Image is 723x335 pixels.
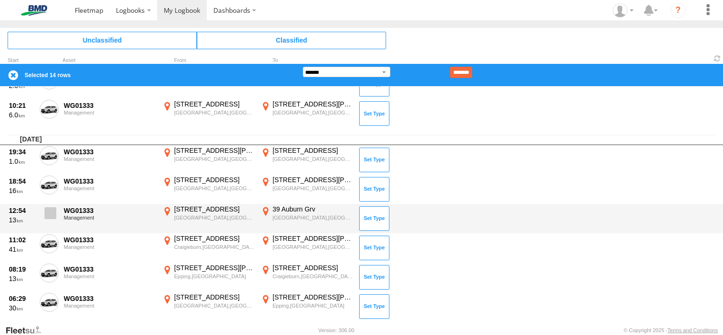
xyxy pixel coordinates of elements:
[9,5,59,16] img: bmd-logo.svg
[174,302,254,309] div: [GEOGRAPHIC_DATA],[GEOGRAPHIC_DATA]
[8,58,36,63] div: Click to Sort
[9,148,35,156] div: 19:34
[624,327,718,333] div: © Copyright 2025 -
[174,214,254,221] div: [GEOGRAPHIC_DATA],[GEOGRAPHIC_DATA]
[174,205,254,213] div: [STREET_ADDRESS]
[174,244,254,250] div: Craigieburn,[GEOGRAPHIC_DATA]
[273,264,353,272] div: [STREET_ADDRESS]
[259,293,354,320] label: Click to View Event Location
[670,3,686,18] i: ?
[359,177,389,202] button: Click to Set
[259,264,354,291] label: Click to View Event Location
[9,186,35,195] div: 16
[9,206,35,215] div: 12:54
[64,244,156,250] div: Management
[9,111,35,119] div: 6.0
[8,70,19,81] label: Clear Selection
[161,146,256,174] label: Click to View Event Location
[64,101,156,110] div: WG01333
[64,148,156,156] div: WG01333
[174,273,254,280] div: Epping,[GEOGRAPHIC_DATA]
[174,146,254,155] div: [STREET_ADDRESS][PERSON_NAME]
[273,244,353,250] div: [GEOGRAPHIC_DATA],[GEOGRAPHIC_DATA]
[273,214,353,221] div: [GEOGRAPHIC_DATA],[GEOGRAPHIC_DATA]
[64,185,156,191] div: Management
[9,101,35,110] div: 10:21
[273,234,353,243] div: [STREET_ADDRESS][PERSON_NAME]
[273,273,353,280] div: Craigieburn,[GEOGRAPHIC_DATA]
[9,304,35,312] div: 30
[174,234,254,243] div: [STREET_ADDRESS]
[64,303,156,309] div: Management
[259,58,354,63] div: To
[273,100,353,108] div: [STREET_ADDRESS][PERSON_NAME]
[197,32,386,49] span: Click to view Classified Trips
[64,215,156,220] div: Management
[64,110,156,115] div: Management
[161,234,256,262] label: Click to View Event Location
[273,205,353,213] div: 39 Auburn Grv
[259,146,354,174] label: Click to View Event Location
[273,176,353,184] div: [STREET_ADDRESS][PERSON_NAME]
[161,100,256,127] label: Click to View Event Location
[8,32,197,49] span: Click to view Unclassified Trips
[259,176,354,203] label: Click to View Event Location
[64,177,156,185] div: WG01333
[9,245,35,254] div: 41
[359,101,389,126] button: Click to Set
[161,176,256,203] label: Click to View Event Location
[64,156,156,162] div: Management
[359,294,389,319] button: Click to Set
[9,236,35,244] div: 11:02
[273,302,353,309] div: Epping,[GEOGRAPHIC_DATA]
[9,216,35,224] div: 13
[174,293,254,301] div: [STREET_ADDRESS]
[273,293,353,301] div: [STREET_ADDRESS][PERSON_NAME]
[359,236,389,260] button: Click to Set
[359,148,389,172] button: Click to Set
[174,100,254,108] div: [STREET_ADDRESS]
[161,58,256,63] div: From
[174,109,254,116] div: [GEOGRAPHIC_DATA],[GEOGRAPHIC_DATA]
[9,157,35,166] div: 1.0
[9,177,35,185] div: 18:54
[273,185,353,192] div: [GEOGRAPHIC_DATA],[GEOGRAPHIC_DATA]
[64,236,156,244] div: WG01333
[273,109,353,116] div: [GEOGRAPHIC_DATA],[GEOGRAPHIC_DATA]
[161,293,256,320] label: Click to View Event Location
[64,294,156,303] div: WG01333
[318,327,354,333] div: Version: 306.00
[359,265,389,290] button: Click to Set
[273,156,353,162] div: [GEOGRAPHIC_DATA],[GEOGRAPHIC_DATA]
[9,274,35,283] div: 13
[62,58,157,63] div: Asset
[64,206,156,215] div: WG01333
[259,100,354,127] label: Click to View Event Location
[668,327,718,333] a: Terms and Conditions
[174,264,254,272] div: [STREET_ADDRESS][PERSON_NAME]
[174,176,254,184] div: [STREET_ADDRESS]
[712,54,723,63] span: Refresh
[273,146,353,155] div: [STREET_ADDRESS]
[64,273,156,279] div: Management
[5,326,49,335] a: Visit our Website
[259,234,354,262] label: Click to View Event Location
[9,265,35,273] div: 08:19
[259,205,354,232] label: Click to View Event Location
[161,264,256,291] label: Click to View Event Location
[609,3,637,18] div: Alyssa Willder
[359,206,389,231] button: Click to Set
[174,156,254,162] div: [GEOGRAPHIC_DATA],[GEOGRAPHIC_DATA]
[64,265,156,273] div: WG01333
[174,185,254,192] div: [GEOGRAPHIC_DATA],[GEOGRAPHIC_DATA]
[161,205,256,232] label: Click to View Event Location
[9,294,35,303] div: 06:29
